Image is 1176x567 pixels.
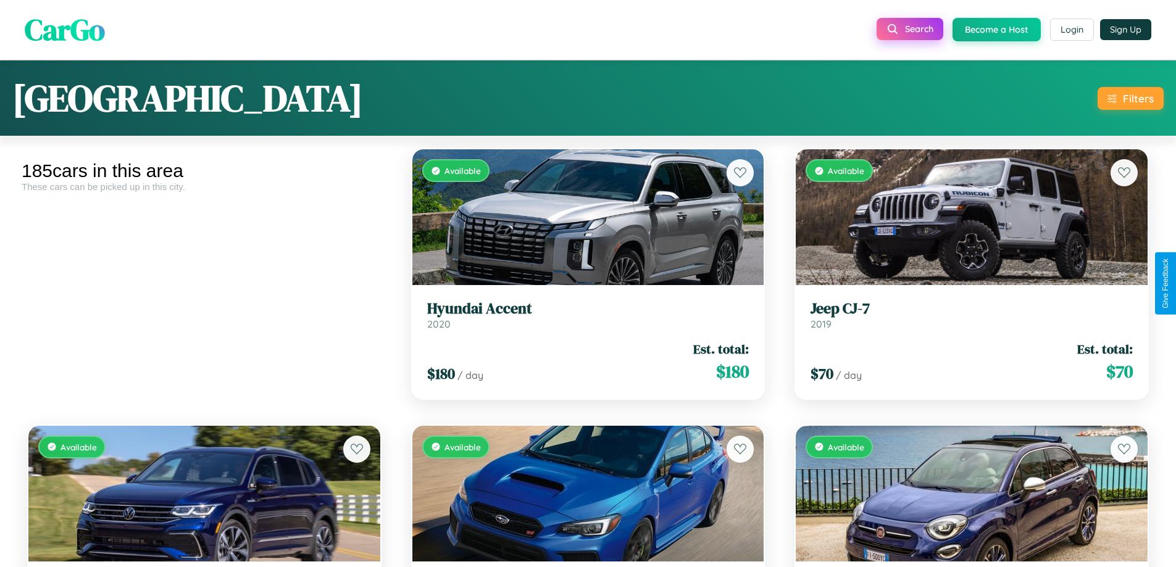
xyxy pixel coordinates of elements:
[1100,19,1151,40] button: Sign Up
[693,340,749,358] span: Est. total:
[427,363,455,384] span: $ 180
[444,165,481,176] span: Available
[716,359,749,384] span: $ 180
[1050,19,1094,41] button: Login
[60,442,97,452] span: Available
[427,318,451,330] span: 2020
[25,9,105,50] span: CarGo
[22,160,387,181] div: 185 cars in this area
[427,300,749,330] a: Hyundai Accent2020
[811,300,1133,318] h3: Jeep CJ-7
[1098,87,1164,110] button: Filters
[905,23,933,35] span: Search
[828,165,864,176] span: Available
[828,442,864,452] span: Available
[1077,340,1133,358] span: Est. total:
[444,442,481,452] span: Available
[457,369,483,381] span: / day
[427,300,749,318] h3: Hyundai Accent
[1106,359,1133,384] span: $ 70
[811,318,832,330] span: 2019
[811,363,833,384] span: $ 70
[12,73,363,123] h1: [GEOGRAPHIC_DATA]
[1123,92,1154,105] div: Filters
[22,181,387,192] div: These cars can be picked up in this city.
[1161,259,1170,308] div: Give Feedback
[836,369,862,381] span: / day
[877,18,943,40] button: Search
[811,300,1133,330] a: Jeep CJ-72019
[953,18,1041,41] button: Become a Host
